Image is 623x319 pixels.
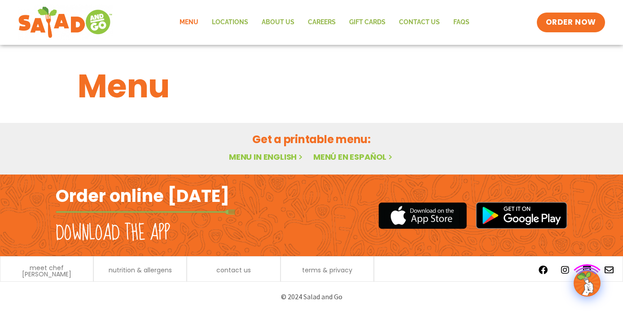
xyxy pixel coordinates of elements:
a: contact us [216,267,251,273]
h2: Get a printable menu: [78,131,545,147]
a: ORDER NOW [537,13,605,32]
a: Menu [173,12,205,33]
img: google_play [476,202,567,229]
a: Menú en español [313,151,394,162]
a: Careers [301,12,342,33]
h1: Menu [78,62,545,110]
a: About Us [255,12,301,33]
a: nutrition & allergens [109,267,172,273]
a: terms & privacy [302,267,352,273]
a: Locations [205,12,255,33]
a: meet chef [PERSON_NAME] [5,265,88,277]
h2: Download the app [56,221,170,246]
h2: Order online [DATE] [56,185,229,207]
img: new-SAG-logo-768×292 [18,4,113,40]
img: fork [56,210,235,214]
nav: Menu [173,12,476,33]
a: Menu in English [229,151,304,162]
span: ORDER NOW [546,17,596,28]
a: FAQs [447,12,476,33]
a: GIFT CARDS [342,12,392,33]
a: Contact Us [392,12,447,33]
p: © 2024 Salad and Go [60,291,563,303]
img: appstore [378,201,467,230]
